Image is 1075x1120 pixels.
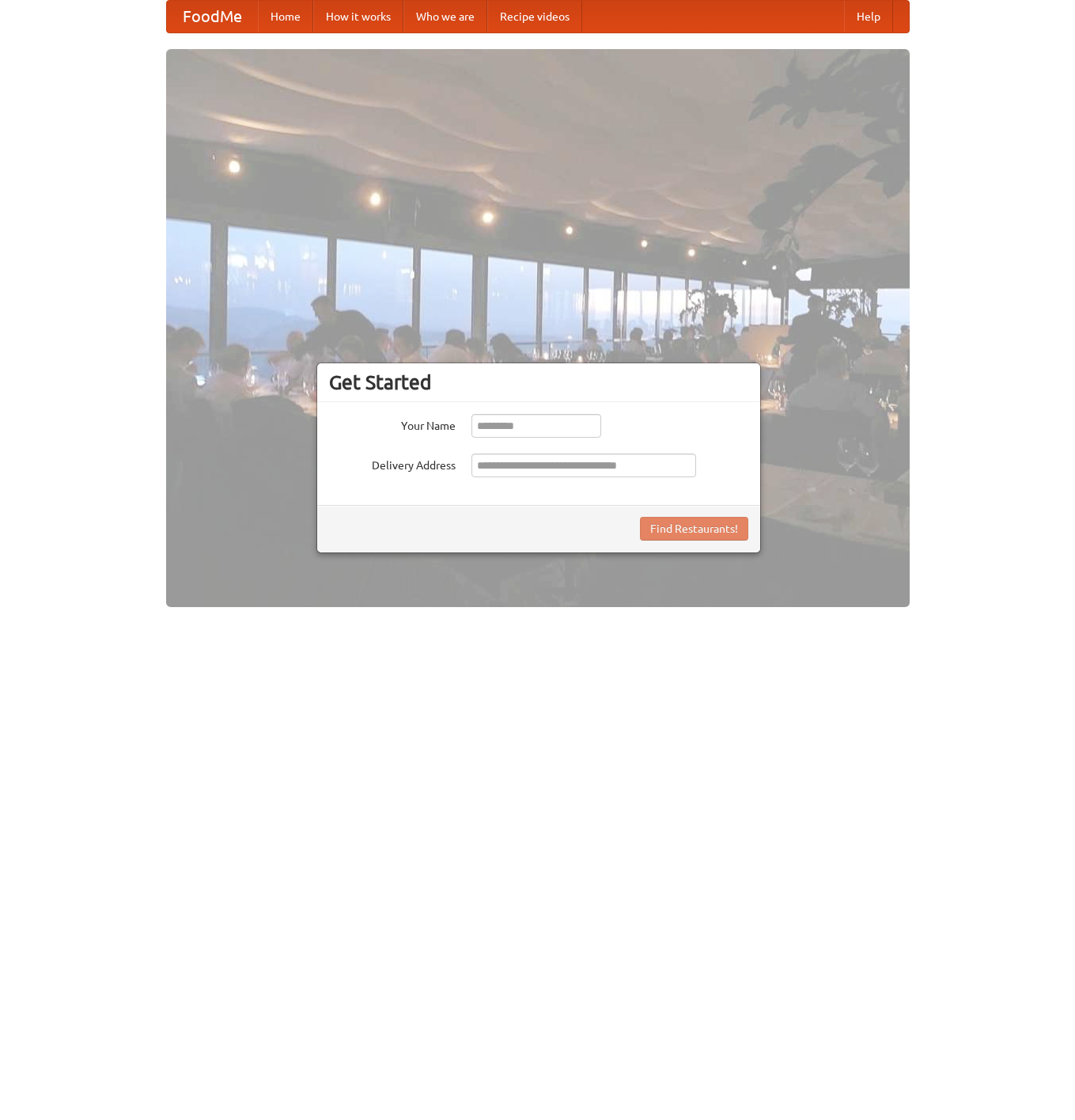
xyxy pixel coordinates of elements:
[258,1,313,32] a: Home
[487,1,582,32] a: Recipe videos
[329,454,456,473] label: Delivery Address
[329,414,456,434] label: Your Name
[844,1,893,32] a: Help
[167,1,258,32] a: FoodMe
[329,370,748,394] h3: Get Started
[640,517,748,541] button: Find Restaurants!
[403,1,487,32] a: Who we are
[313,1,403,32] a: How it works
